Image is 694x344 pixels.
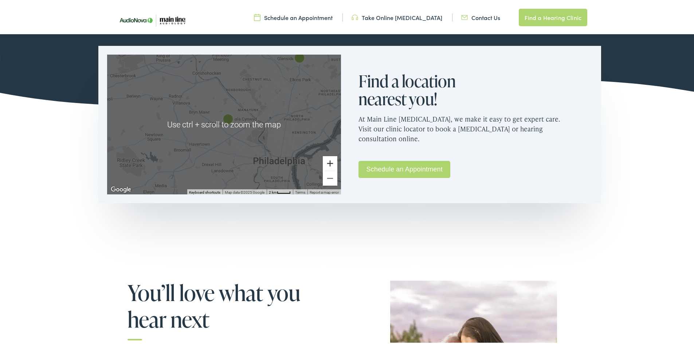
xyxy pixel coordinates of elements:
span: You’ll [128,279,175,303]
span: hear [128,306,166,330]
img: utility icon [461,12,468,20]
a: Report a map error [310,189,339,193]
p: At Main Line [MEDICAL_DATA], we make it easy to get expert care. Visit our clinic locator to book... [358,107,592,148]
button: Zoom in [323,155,337,169]
a: Find a Hearing Clinic [519,7,587,25]
span: what [219,279,263,303]
a: Open this area in Google Maps (opens a new window) [109,183,133,193]
a: Take Online [MEDICAL_DATA] [352,12,442,20]
a: Schedule an Appointment [358,159,450,177]
a: Schedule an Appointment [254,12,333,20]
button: Keyboard shortcuts [189,189,220,194]
h2: Find a location nearest you! [358,71,475,107]
button: Map Scale: 2 km per 34 pixels [267,188,293,193]
span: you [267,279,300,303]
img: utility icon [352,12,358,20]
div: AudioNova [291,49,308,66]
img: utility icon [254,12,260,20]
span: 2 km [269,189,277,193]
span: Map data ©2025 Google [225,189,264,193]
div: Main Line Audiology by AudioNova [219,110,237,127]
a: Terms (opens in new tab) [295,189,305,193]
span: next [170,306,209,330]
img: Google [109,183,133,193]
button: Zoom out [323,170,337,184]
span: love [179,279,215,303]
a: Contact Us [461,12,500,20]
